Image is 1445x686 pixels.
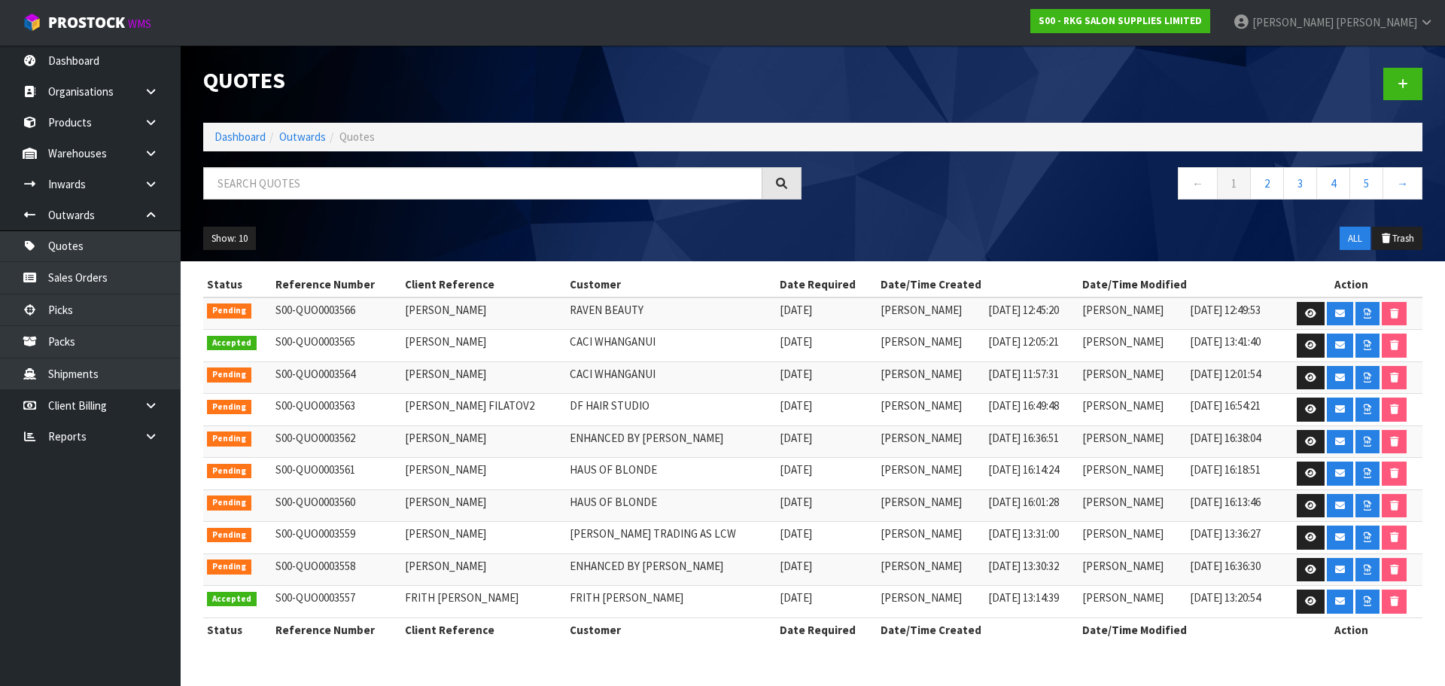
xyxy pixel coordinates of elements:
[339,130,375,144] span: Quotes
[207,336,257,351] span: Accepted
[272,522,400,554] td: S00-QUO0003559
[401,522,567,554] td: [PERSON_NAME]
[203,68,802,93] h1: Quotes
[877,425,984,458] td: [PERSON_NAME]
[401,425,567,458] td: [PERSON_NAME]
[1078,425,1185,458] td: [PERSON_NAME]
[877,330,984,362] td: [PERSON_NAME]
[1281,273,1422,297] th: Action
[401,330,567,362] td: [PERSON_NAME]
[780,367,812,381] span: [DATE]
[207,431,251,447] span: Pending
[401,361,567,394] td: [PERSON_NAME]
[566,425,776,458] td: ENHANCED BY [PERSON_NAME]
[48,13,125,32] span: ProStock
[780,462,812,477] span: [DATE]
[984,330,1079,362] td: [DATE] 12:05:21
[207,495,251,511] span: Pending
[401,458,567,490] td: [PERSON_NAME]
[272,330,400,362] td: S00-QUO0003565
[566,361,776,394] td: CACI WHANGANUI
[272,553,400,586] td: S00-QUO0003558
[1186,586,1281,618] td: [DATE] 13:20:54
[207,464,251,479] span: Pending
[877,458,984,490] td: [PERSON_NAME]
[566,458,776,490] td: HAUS OF BLONDE
[1252,15,1334,29] span: [PERSON_NAME]
[1340,227,1370,251] button: ALL
[566,586,776,618] td: FRITH [PERSON_NAME]
[1186,394,1281,426] td: [DATE] 16:54:21
[984,489,1079,522] td: [DATE] 16:01:28
[203,167,762,200] input: Search quotes
[566,297,776,330] td: RAVEN BEAUTY
[1186,330,1281,362] td: [DATE] 13:41:40
[780,431,812,445] span: [DATE]
[401,394,567,426] td: [PERSON_NAME] FILATOV2
[877,361,984,394] td: [PERSON_NAME]
[272,617,400,642] th: Reference Number
[877,394,984,426] td: [PERSON_NAME]
[401,553,567,586] td: [PERSON_NAME]
[1349,167,1383,200] a: 5
[1178,167,1218,200] a: ←
[780,334,812,349] span: [DATE]
[207,303,251,319] span: Pending
[984,553,1079,586] td: [DATE] 13:30:32
[1078,489,1185,522] td: [PERSON_NAME]
[1078,394,1185,426] td: [PERSON_NAME]
[23,13,41,32] img: cube-alt.png
[1039,14,1202,27] strong: S00 - RKG SALON SUPPLIES LIMITED
[780,526,812,541] span: [DATE]
[984,297,1079,330] td: [DATE] 12:45:20
[1336,15,1417,29] span: [PERSON_NAME]
[780,398,812,413] span: [DATE]
[566,553,776,586] td: ENHANCED BY [PERSON_NAME]
[1186,425,1281,458] td: [DATE] 16:38:04
[566,522,776,554] td: [PERSON_NAME] TRADING AS LCW
[272,297,400,330] td: S00-QUO0003566
[1078,361,1185,394] td: [PERSON_NAME]
[1078,330,1185,362] td: [PERSON_NAME]
[877,273,1078,297] th: Date/Time Created
[128,17,151,31] small: WMS
[1186,553,1281,586] td: [DATE] 16:36:30
[203,273,272,297] th: Status
[877,586,984,618] td: [PERSON_NAME]
[877,522,984,554] td: [PERSON_NAME]
[984,522,1079,554] td: [DATE] 13:31:00
[984,586,1079,618] td: [DATE] 13:14:39
[272,425,400,458] td: S00-QUO0003562
[1383,167,1422,200] a: →
[279,130,326,144] a: Outwards
[776,273,877,297] th: Date Required
[1078,297,1185,330] td: [PERSON_NAME]
[401,617,567,642] th: Client Reference
[1078,553,1185,586] td: [PERSON_NAME]
[401,297,567,330] td: [PERSON_NAME]
[272,489,400,522] td: S00-QUO0003560
[401,273,567,297] th: Client Reference
[401,586,567,618] td: FRITH [PERSON_NAME]
[1078,522,1185,554] td: [PERSON_NAME]
[1078,617,1280,642] th: Date/Time Modified
[780,559,812,573] span: [DATE]
[1078,586,1185,618] td: [PERSON_NAME]
[877,297,984,330] td: [PERSON_NAME]
[780,590,812,605] span: [DATE]
[566,330,776,362] td: CACI WHANGANUI
[566,394,776,426] td: DF HAIR STUDIO
[1078,458,1185,490] td: [PERSON_NAME]
[401,489,567,522] td: [PERSON_NAME]
[1186,522,1281,554] td: [DATE] 13:36:27
[272,361,400,394] td: S00-QUO0003564
[877,489,984,522] td: [PERSON_NAME]
[207,592,257,607] span: Accepted
[1078,273,1280,297] th: Date/Time Modified
[984,361,1079,394] td: [DATE] 11:57:31
[214,130,266,144] a: Dashboard
[203,617,272,642] th: Status
[272,394,400,426] td: S00-QUO0003563
[877,553,984,586] td: [PERSON_NAME]
[984,425,1079,458] td: [DATE] 16:36:51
